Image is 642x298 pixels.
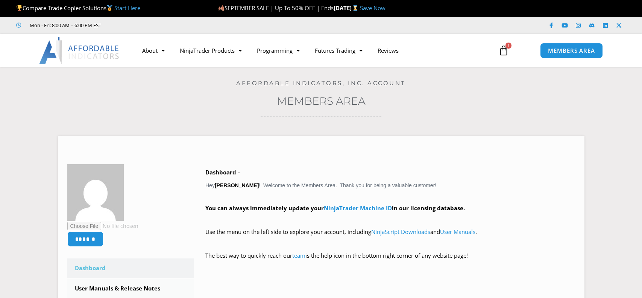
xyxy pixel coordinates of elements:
[16,4,140,12] span: Compare Trade Copier Solutions
[324,204,392,212] a: NinjaTrader Machine ID
[28,21,101,30] span: Mon - Fri: 8:00 AM – 6:00 PM EST
[205,227,575,248] p: Use the menu on the left side to explore your account, including and .
[292,252,305,259] a: team
[440,228,475,235] a: User Manuals
[249,42,307,59] a: Programming
[218,4,334,12] span: SEPTEMBER SALE | Up To 50% OFF | Ends
[487,40,520,61] a: 1
[205,251,575,272] p: The best way to quickly reach our is the help icon in the bottom right corner of any website page!
[39,37,120,64] img: LogoAI | Affordable Indicators – NinjaTrader
[370,42,406,59] a: Reviews
[112,21,225,29] iframe: Customer reviews powered by Trustpilot
[135,42,490,59] nav: Menu
[540,43,603,58] a: MEMBERS AREA
[172,42,249,59] a: NinjaTrader Products
[107,5,112,11] img: 🥇
[215,182,259,188] strong: [PERSON_NAME]
[135,42,172,59] a: About
[371,228,430,235] a: NinjaScript Downloads
[205,204,465,212] strong: You can always immediately update your in our licensing database.
[67,164,124,221] img: c9fd0fdab06c39403d004d4b3660bc7157f3cf58df9eb182cb975bf149ad25c4
[67,258,194,278] a: Dashboard
[236,79,406,87] a: Affordable Indicators, Inc. Account
[277,95,366,107] a: Members Area
[205,167,575,272] div: Hey ! Welcome to the Members Area. Thank you for being a valuable customer!
[334,4,360,12] strong: [DATE]
[352,5,358,11] img: ⌛
[505,43,511,49] span: 1
[360,4,386,12] a: Save Now
[205,168,241,176] b: Dashboard –
[219,5,224,11] img: 🍂
[307,42,370,59] a: Futures Trading
[17,5,22,11] img: 🏆
[548,48,595,53] span: MEMBERS AREA
[114,4,140,12] a: Start Here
